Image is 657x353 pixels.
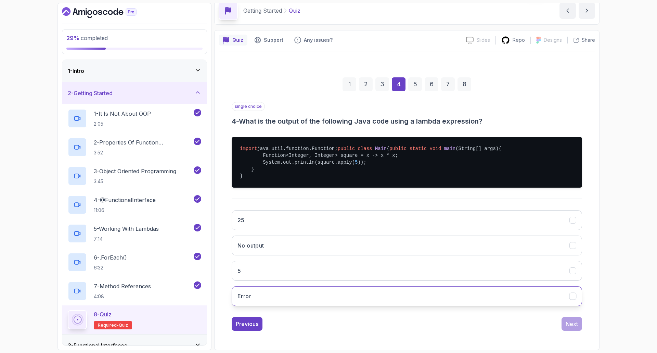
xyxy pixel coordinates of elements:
p: 6 - .forEach() [94,253,127,262]
div: 7 [441,77,455,91]
pre: java.util.function.Function; { { Function<Integer, Integer> square = x -> x * x; System.out.print... [232,137,582,188]
button: 25 [232,210,582,230]
h3: 1 - Intro [68,67,84,75]
p: 8 - Quiz [94,310,112,318]
span: public [389,146,407,151]
p: 5 - Working With Lambdas [94,225,159,233]
button: Share [567,37,595,43]
button: 3-Object Oriented Programming3:45 [68,166,201,186]
p: 1 - It Is Not About OOP [94,110,151,118]
button: next content [579,2,595,19]
p: 11:06 [94,207,156,214]
div: 8 [458,77,471,91]
p: Share [582,37,595,43]
p: Slides [476,37,490,43]
button: 2-Getting Started [62,82,207,104]
button: previous content [559,2,576,19]
button: 5-Working With Lambdas7:14 [68,224,201,243]
h3: 3 - Functional Interfaces [68,341,127,350]
p: Quiz [232,37,243,43]
h3: 2 - Getting Started [68,89,113,97]
button: Feedback button [290,35,337,46]
p: Repo [513,37,525,43]
h3: 25 [237,216,245,224]
p: 2:05 [94,121,151,127]
span: quiz [119,323,128,328]
h3: Error [237,292,251,300]
button: 7-Method References4:08 [68,281,201,301]
p: 3 - Object Oriented Programming [94,167,176,175]
span: main [444,146,456,151]
button: Support button [250,35,287,46]
button: 8-QuizRequired-quiz [68,310,201,329]
span: public [338,146,355,151]
div: 5 [408,77,422,91]
span: import [240,146,257,151]
div: 4 [392,77,405,91]
span: 5 [355,160,358,165]
div: 3 [375,77,389,91]
button: 4-@FunctionalInterface11:06 [68,195,201,214]
div: 6 [425,77,438,91]
button: 5 [232,261,582,281]
p: Support [264,37,283,43]
p: 7:14 [94,236,159,242]
p: 7 - Method References [94,282,151,290]
p: 3:52 [94,149,192,156]
span: completed [66,35,108,41]
p: 4:08 [94,293,151,300]
div: 1 [343,77,356,91]
button: quiz button [219,35,247,46]
span: class [358,146,372,151]
span: Required- [98,323,119,328]
p: Quiz [289,7,300,15]
div: Next [566,320,578,328]
a: Repo [496,36,530,45]
p: 4 - @FunctionalInterface [94,196,156,204]
h3: 4 - What is the output of the following Java code using a lambda expression? [232,116,582,126]
p: Designs [544,37,562,43]
div: 2 [359,77,373,91]
p: single choice [232,102,265,111]
p: 2 - Properties Of Function Programming [94,138,192,147]
p: 6:32 [94,264,127,271]
a: Dashboard [62,7,152,18]
h3: 5 [237,267,241,275]
button: 6-.forEach()6:32 [68,253,201,272]
button: Error [232,286,582,306]
span: 29 % [66,35,79,41]
button: 1-Intro [62,60,207,82]
button: No output [232,236,582,255]
p: 3:45 [94,178,176,185]
div: Previous [236,320,258,328]
button: Next [562,317,582,331]
button: 2-Properties Of Function Programming3:52 [68,138,201,157]
button: Previous [232,317,262,331]
span: Main [375,146,387,151]
h3: No output [237,241,264,250]
button: 1-It Is Not About OOP2:05 [68,109,201,128]
span: (String[] args) [455,146,499,151]
p: Any issues? [304,37,333,43]
span: void [430,146,441,151]
p: Getting Started [243,7,282,15]
span: static [410,146,427,151]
